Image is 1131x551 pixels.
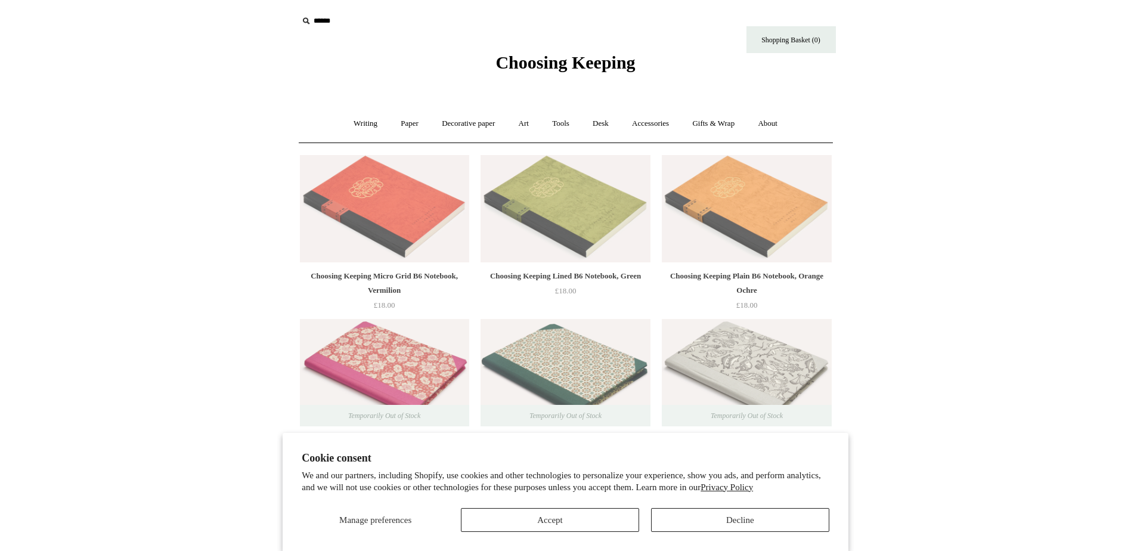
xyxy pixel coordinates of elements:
[665,269,828,298] div: Choosing Keeping Plain B6 Notebook, Orange Ochre
[541,108,580,140] a: Tools
[302,452,829,465] h2: Cookie consent
[302,508,449,532] button: Manage preferences
[303,269,466,298] div: Choosing Keeping Micro Grid B6 Notebook, Vermilion
[481,319,650,426] a: Hardback "Composition Ledger" Notebook, Floral Tile Hardback "Composition Ledger" Notebook, Flora...
[300,155,469,262] img: Choosing Keeping Micro Grid B6 Notebook, Vermilion
[508,108,540,140] a: Art
[300,319,469,426] img: Hardback "Composition Ledger" Notebook, Post-War Floral
[495,62,635,70] a: Choosing Keeping
[481,155,650,262] img: Choosing Keeping Lined B6 Notebook, Green
[518,405,613,426] span: Temporarily Out of Stock
[662,155,831,262] a: Choosing Keeping Plain B6 Notebook, Orange Ochre Choosing Keeping Plain B6 Notebook, Orange Ochre
[300,155,469,262] a: Choosing Keeping Micro Grid B6 Notebook, Vermilion Choosing Keeping Micro Grid B6 Notebook, Vermi...
[747,108,788,140] a: About
[662,269,831,318] a: Choosing Keeping Plain B6 Notebook, Orange Ochre £18.00
[484,269,647,283] div: Choosing Keeping Lined B6 Notebook, Green
[431,108,506,140] a: Decorative paper
[339,515,411,525] span: Manage preferences
[390,108,429,140] a: Paper
[343,108,388,140] a: Writing
[374,301,395,309] span: £18.00
[300,269,469,318] a: Choosing Keeping Micro Grid B6 Notebook, Vermilion £18.00
[300,319,469,426] a: Hardback "Composition Ledger" Notebook, Post-War Floral Hardback "Composition Ledger" Notebook, P...
[736,301,758,309] span: £18.00
[651,508,829,532] button: Decline
[481,319,650,426] img: Hardback "Composition Ledger" Notebook, Floral Tile
[662,319,831,426] img: Hardback "Composition Ledger" Notebook, Zodiac
[481,269,650,318] a: Choosing Keeping Lined B6 Notebook, Green £18.00
[582,108,619,140] a: Desk
[461,508,639,532] button: Accept
[701,482,753,492] a: Privacy Policy
[336,405,432,426] span: Temporarily Out of Stock
[302,470,829,493] p: We and our partners, including Shopify, use cookies and other technologies to personalize your ex...
[662,319,831,426] a: Hardback "Composition Ledger" Notebook, Zodiac Hardback "Composition Ledger" Notebook, Zodiac Tem...
[746,26,836,53] a: Shopping Basket (0)
[621,108,680,140] a: Accessories
[681,108,745,140] a: Gifts & Wrap
[555,286,577,295] span: £18.00
[481,155,650,262] a: Choosing Keeping Lined B6 Notebook, Green Choosing Keeping Lined B6 Notebook, Green
[495,52,635,72] span: Choosing Keeping
[662,155,831,262] img: Choosing Keeping Plain B6 Notebook, Orange Ochre
[699,405,795,426] span: Temporarily Out of Stock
